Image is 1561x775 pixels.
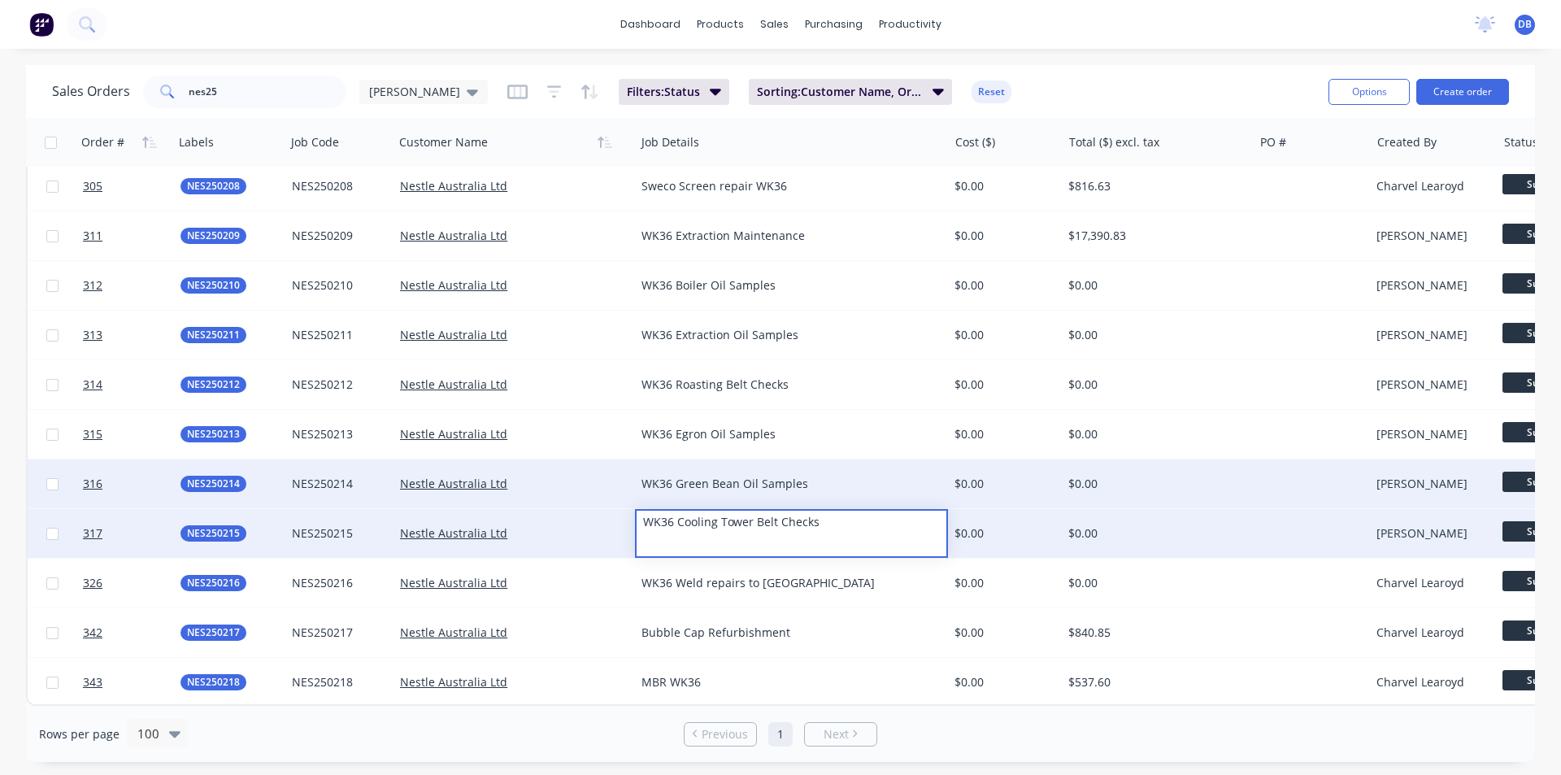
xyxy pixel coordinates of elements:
div: Cost ($) [955,134,995,150]
span: 311 [83,228,102,244]
div: [PERSON_NAME] [1376,327,1485,343]
div: $0.00 [954,178,1050,194]
div: Customer Name [399,134,488,150]
div: sales [752,12,797,37]
div: WK36 Egron Oil Samples [641,426,927,442]
button: NES250216 [180,575,246,591]
div: $537.60 [1068,674,1237,690]
span: NES250209 [187,228,240,244]
span: NES250218 [187,674,240,690]
div: $816.63 [1068,178,1237,194]
a: 343 [83,658,180,707]
div: NES250216 [292,575,382,591]
span: 312 [83,277,102,294]
button: Filters:Status [619,79,729,105]
span: 326 [83,575,102,591]
button: NES250209 [180,228,246,244]
span: 313 [83,327,102,343]
div: $0.00 [954,525,1050,542]
a: 305 [83,162,180,211]
a: 312 [83,261,180,310]
div: $0.00 [1068,525,1237,542]
a: 314 [83,360,180,409]
span: NES250211 [187,327,240,343]
div: WK36 Cooling Tower Belt Checks [637,511,946,533]
a: Nestle Australia Ltd [400,674,507,690]
button: NES250218 [180,674,246,690]
a: Previous page [685,726,756,742]
div: WK36 Extraction Oil Samples [641,327,927,343]
span: 315 [83,426,102,442]
a: Nestle Australia Ltd [400,426,507,442]
a: 342 [83,608,180,657]
span: 305 [83,178,102,194]
button: Sorting:Customer Name, Order # [749,79,952,105]
div: NES250215 [292,525,382,542]
div: purchasing [797,12,871,37]
a: dashboard [612,12,689,37]
a: 317 [83,509,180,558]
div: $0.00 [954,377,1050,393]
div: Created By [1377,134,1437,150]
div: Charvel Learoyd [1376,625,1485,641]
div: [PERSON_NAME] [1376,426,1485,442]
span: NES250210 [187,277,240,294]
a: 313 [83,311,180,359]
div: $0.00 [954,228,1050,244]
div: $0.00 [1068,277,1237,294]
a: Nestle Australia Ltd [400,228,507,243]
div: Bubble Cap Refurbishment [641,625,927,641]
div: $0.00 [954,327,1050,343]
div: $0.00 [954,476,1050,492]
button: Options [1328,79,1410,105]
span: 342 [83,625,102,641]
span: NES250208 [187,178,240,194]
div: NES250212 [292,377,382,393]
span: NES250213 [187,426,240,442]
div: Total ($) excl. tax [1069,134,1159,150]
div: $840.85 [1068,625,1237,641]
div: Charvel Learoyd [1376,674,1485,690]
div: [PERSON_NAME] [1376,228,1485,244]
div: $0.00 [1068,426,1237,442]
div: $0.00 [1068,476,1237,492]
span: 317 [83,525,102,542]
span: Rows per page [39,726,120,742]
a: 326 [83,559,180,607]
a: 316 [83,459,180,508]
span: Filters: Status [627,84,700,100]
a: Nestle Australia Ltd [400,277,507,293]
div: Job Code [291,134,339,150]
a: Nestle Australia Ltd [400,525,507,541]
div: NES250208 [292,178,382,194]
button: NES250211 [180,327,246,343]
span: 314 [83,377,102,393]
div: [PERSON_NAME] [1376,476,1485,492]
span: 316 [83,476,102,492]
div: productivity [871,12,950,37]
span: Next [824,726,849,742]
div: $0.00 [1068,327,1237,343]
a: Nestle Australia Ltd [400,178,507,194]
span: DB [1518,17,1532,32]
span: 343 [83,674,102,690]
button: NES250214 [180,476,246,492]
div: $0.00 [954,277,1050,294]
div: MBR WK36 [641,674,927,690]
div: Charvel Learoyd [1376,575,1485,591]
div: $0.00 [954,674,1050,690]
a: Nestle Australia Ltd [400,625,507,640]
button: NES250215 [180,525,246,542]
div: [PERSON_NAME] [1376,277,1485,294]
span: Sorting: Customer Name, Order # [757,84,923,100]
button: Reset [972,81,1011,103]
div: $0.00 [954,575,1050,591]
div: NES250211 [292,327,382,343]
a: Nestle Australia Ltd [400,377,507,392]
a: Page 1 is your current page [768,722,793,747]
div: NES250210 [292,277,382,294]
div: Job Details [641,134,699,150]
span: NES250214 [187,476,240,492]
div: [PERSON_NAME] [1376,377,1485,393]
div: Order # [81,134,124,150]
